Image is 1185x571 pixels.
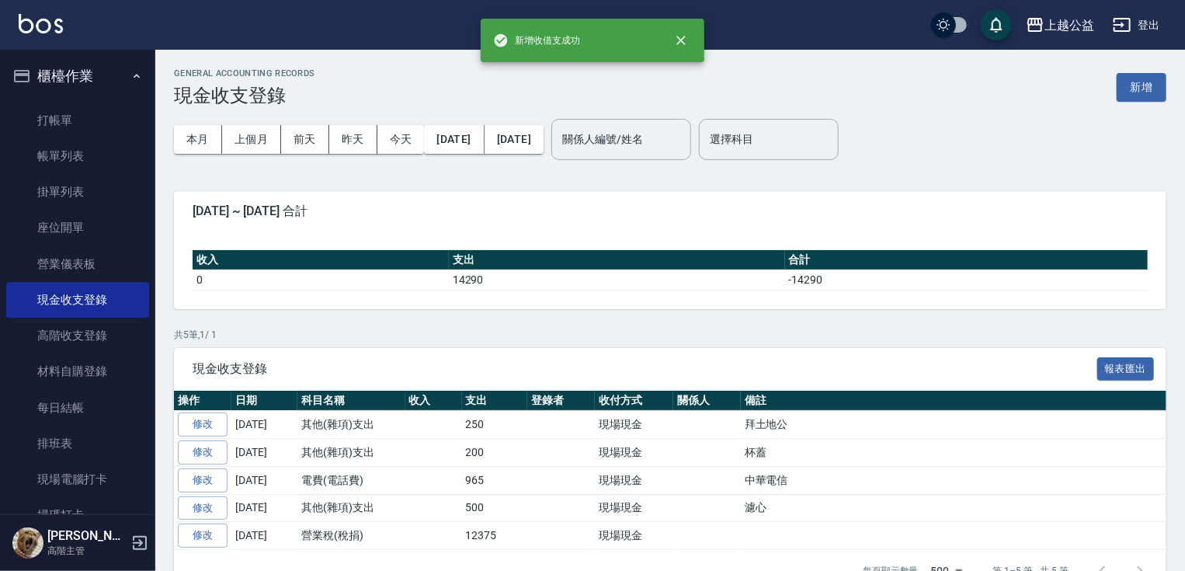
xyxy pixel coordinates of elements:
[1117,79,1166,94] a: 新增
[178,496,228,521] a: 修改
[174,125,222,154] button: 本月
[1097,360,1155,375] a: 報表匯出
[664,23,698,57] button: close
[178,440,228,465] a: 修改
[377,125,425,154] button: 今天
[6,246,149,282] a: 營業儀表板
[297,522,405,550] td: 營業稅(稅捐)
[329,125,377,154] button: 昨天
[281,125,329,154] button: 前天
[178,524,228,548] a: 修改
[231,466,297,494] td: [DATE]
[462,494,528,522] td: 500
[19,14,63,33] img: Logo
[462,411,528,439] td: 250
[222,125,281,154] button: 上個月
[6,174,149,210] a: 掛單列表
[462,439,528,467] td: 200
[595,494,673,522] td: 現場現金
[1020,9,1100,41] button: 上越公益
[193,361,1097,377] span: 現金收支登錄
[231,439,297,467] td: [DATE]
[673,391,741,411] th: 關係人
[741,494,1183,522] td: 濾心
[6,497,149,533] a: 掃碼打卡
[1044,16,1094,35] div: 上越公益
[741,411,1183,439] td: 拜土地公
[297,466,405,494] td: 電費(電話費)
[231,391,297,411] th: 日期
[6,138,149,174] a: 帳單列表
[231,522,297,550] td: [DATE]
[193,204,1148,219] span: [DATE] ~ [DATE] 合計
[174,85,315,106] h3: 現金收支登錄
[6,353,149,389] a: 材料自購登錄
[297,494,405,522] td: 其他(雜項)支出
[595,439,673,467] td: 現場現金
[6,390,149,426] a: 每日結帳
[462,466,528,494] td: 965
[174,68,315,78] h2: GENERAL ACCOUNTING RECORDS
[6,318,149,353] a: 高階收支登錄
[741,439,1183,467] td: 杯蓋
[485,125,544,154] button: [DATE]
[6,282,149,318] a: 現金收支登錄
[174,328,1166,342] p: 共 5 筆, 1 / 1
[6,56,149,96] button: 櫃檯作業
[47,544,127,558] p: 高階主管
[297,439,405,467] td: 其他(雜項)支出
[527,391,595,411] th: 登錄者
[6,210,149,245] a: 座位開單
[405,391,462,411] th: 收入
[741,391,1183,411] th: 備註
[193,270,449,290] td: 0
[449,270,785,290] td: 14290
[1107,11,1166,40] button: 登出
[297,391,405,411] th: 科目名稱
[449,250,785,270] th: 支出
[6,461,149,497] a: 現場電腦打卡
[741,466,1183,494] td: 中華電信
[493,33,580,48] span: 新增收借支成功
[178,413,228,437] a: 修改
[1117,73,1166,102] button: 新增
[174,391,231,411] th: 操作
[6,103,149,138] a: 打帳單
[231,411,297,439] td: [DATE]
[178,468,228,493] a: 修改
[981,9,1012,40] button: save
[595,411,673,439] td: 現場現金
[785,270,1148,290] td: -14290
[6,426,149,461] a: 排班表
[193,250,449,270] th: 收入
[297,411,405,439] td: 其他(雜項)支出
[462,522,528,550] td: 12375
[231,494,297,522] td: [DATE]
[424,125,484,154] button: [DATE]
[12,527,43,559] img: Person
[595,522,673,550] td: 現場現金
[47,528,127,544] h5: [PERSON_NAME]
[785,250,1148,270] th: 合計
[1097,357,1155,381] button: 報表匯出
[462,391,528,411] th: 支出
[595,466,673,494] td: 現場現金
[595,391,673,411] th: 收付方式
